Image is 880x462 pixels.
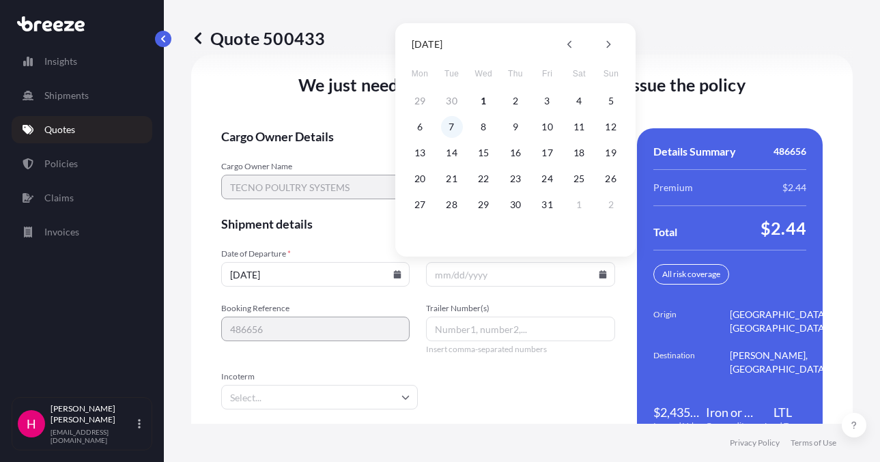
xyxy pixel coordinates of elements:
[44,157,78,171] p: Policies
[44,225,79,239] p: Invoices
[537,194,558,216] button: 31
[537,90,558,112] button: 3
[505,194,526,216] button: 30
[426,344,614,355] span: Insert comma-separated numbers
[44,89,89,102] p: Shipments
[568,142,590,164] button: 18
[426,317,614,341] input: Number1, number2,...
[191,27,325,49] p: Quote 500433
[653,420,700,431] span: Insured Value
[600,168,622,190] button: 26
[706,404,753,420] span: Iron or Steel Products
[653,404,700,420] span: $2,435.63
[537,168,558,190] button: 24
[472,116,494,138] button: 8
[12,184,152,212] a: Claims
[221,128,615,145] span: Cargo Owner Details
[653,264,729,285] div: All risk coverage
[221,248,410,259] span: Date of Departure
[51,403,135,425] p: [PERSON_NAME] [PERSON_NAME]
[221,262,410,287] input: mm/dd/yyyy
[12,82,152,109] a: Shipments
[441,116,463,138] button: 7
[44,191,74,205] p: Claims
[12,48,152,75] a: Insights
[221,317,410,341] input: Your internal reference
[537,142,558,164] button: 17
[600,116,622,138] button: 12
[505,142,526,164] button: 16
[568,168,590,190] button: 25
[221,161,410,172] span: Cargo Owner Name
[505,90,526,112] button: 2
[600,90,622,112] button: 5
[791,437,836,448] a: Terms of Use
[472,168,494,190] button: 22
[706,420,753,431] span: Commodity Category
[409,116,431,138] button: 6
[472,194,494,216] button: 29
[44,123,75,136] p: Quotes
[653,308,730,335] span: Origin
[441,142,463,164] button: 14
[51,428,135,444] p: [EMAIL_ADDRESS][DOMAIN_NAME]
[730,349,829,376] span: [PERSON_NAME], [GEOGRAPHIC_DATA]
[221,385,418,409] input: Select...
[27,417,36,431] span: H
[568,194,590,216] button: 1
[472,90,494,112] button: 1
[599,60,623,87] span: Sunday
[409,194,431,216] button: 27
[471,60,496,87] span: Wednesday
[408,60,432,87] span: Monday
[12,218,152,246] a: Invoices
[221,371,418,382] span: Incoterm
[535,60,560,87] span: Friday
[653,181,693,194] span: Premium
[653,145,736,158] span: Details Summary
[600,142,622,164] button: 19
[298,74,746,96] span: We just need a few more details before we issue the policy
[426,303,614,314] span: Trailer Number(s)
[765,420,801,431] span: Load Type
[441,194,463,216] button: 28
[409,142,431,164] button: 13
[505,116,526,138] button: 9
[567,60,591,87] span: Saturday
[412,36,442,53] div: [DATE]
[472,142,494,164] button: 15
[44,55,77,68] p: Insights
[426,262,614,287] input: mm/dd/yyyy
[653,225,677,239] span: Total
[761,217,806,239] span: $2.44
[600,194,622,216] button: 2
[653,349,730,376] span: Destination
[773,404,792,420] span: LTL
[440,60,464,87] span: Tuesday
[730,308,829,335] span: [GEOGRAPHIC_DATA], [GEOGRAPHIC_DATA]
[568,90,590,112] button: 4
[12,116,152,143] a: Quotes
[12,150,152,177] a: Policies
[537,116,558,138] button: 10
[568,116,590,138] button: 11
[773,145,806,158] span: 486656
[503,60,528,87] span: Thursday
[221,303,410,314] span: Booking Reference
[782,181,806,194] span: $2.44
[730,437,780,448] a: Privacy Policy
[221,216,615,232] span: Shipment details
[409,168,431,190] button: 20
[505,168,526,190] button: 23
[441,168,463,190] button: 21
